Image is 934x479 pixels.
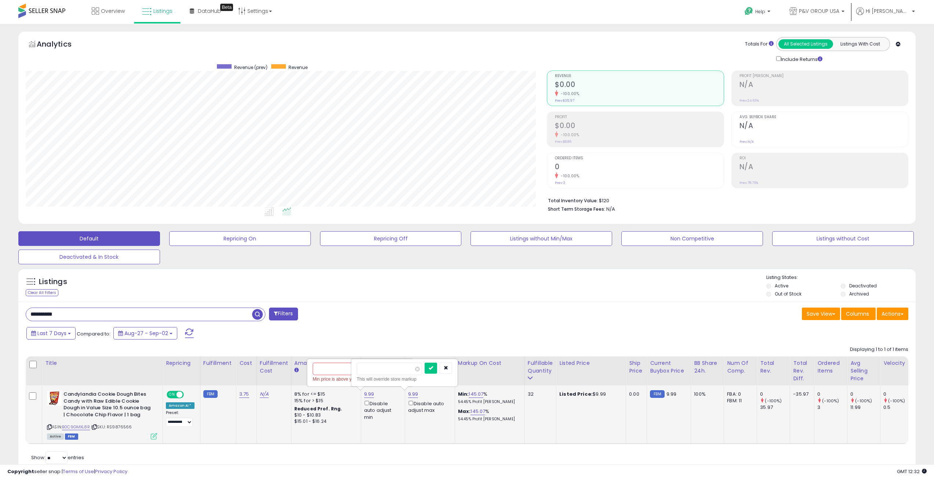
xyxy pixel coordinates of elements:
div: Ship Price [629,359,644,375]
a: 145.07 [470,408,485,415]
div: Total Rev. Diff. [793,359,811,382]
div: Total Rev. [760,359,787,375]
button: Listings without Cost [772,231,914,246]
p: 54.45% Profit [PERSON_NAME] [458,399,519,404]
div: FBA: 0 [727,391,751,398]
div: Markup on Cost [458,359,521,367]
a: 145.07 [469,391,483,398]
span: OFF [183,392,195,398]
div: Totals For [745,41,774,48]
span: Revenue [555,74,723,78]
small: (-100%) [822,398,839,404]
div: 15% for > $15 [294,398,355,404]
h2: N/A [739,163,908,173]
div: -35.97 [793,391,808,398]
img: 51oGccqfKCL._SL40_.jpg [47,391,62,406]
button: Save View [802,308,840,320]
button: Columns [841,308,876,320]
div: 0.5 [883,404,913,411]
button: All Selected Listings [778,39,833,49]
div: Ordered Items [817,359,844,375]
div: 0 [760,391,790,398]
div: Velocity [883,359,910,367]
span: Revenue [288,64,308,70]
div: 100% [694,391,718,398]
button: Default [18,231,160,246]
small: (-100%) [855,398,872,404]
div: Disable auto adjust max [408,399,449,414]
span: Columns [846,310,869,317]
span: P&V GROUP USA [799,7,839,15]
a: Terms of Use [63,468,94,475]
button: Last 7 Days [26,327,76,340]
b: Short Term Storage Fees: [548,206,605,212]
label: Deactivated [849,283,877,289]
small: (-100%) [765,398,782,404]
button: Non Competitive [621,231,763,246]
p: 54.45% Profit [PERSON_NAME] [458,417,519,422]
span: DataHub [198,7,221,15]
div: % [458,391,519,404]
a: Help [739,1,778,24]
div: Clear All Filters [26,289,58,296]
a: Hi [PERSON_NAME] [856,7,915,24]
div: Num of Comp. [727,359,754,375]
small: Prev: 3 [555,181,565,185]
div: $10 - $10.83 [294,412,355,418]
b: Total Inventory Value: [548,197,598,204]
label: Archived [849,291,869,297]
span: Help [755,8,765,15]
div: Include Returns [771,55,831,63]
th: The percentage added to the cost of goods (COGS) that forms the calculator for Min & Max prices. [455,356,524,385]
span: Profit [555,115,723,119]
h2: $0.00 [555,121,723,131]
div: Disable auto adjust min [364,399,399,421]
small: -100.00% [558,91,579,97]
a: 9.99 [408,391,418,398]
small: Prev: $8.86 [555,139,571,144]
h5: Listings [39,277,67,287]
span: All listings currently available for purchase on Amazon [47,433,64,440]
span: Listings [153,7,172,15]
a: 9.99 [364,391,374,398]
a: B0C9GMXL8R [62,424,90,430]
span: N/A [606,206,615,213]
div: 0 [850,391,880,398]
small: (-100%) [888,398,905,404]
small: Prev: 24.63% [739,98,759,103]
button: Listings With Cost [833,39,887,49]
div: 3 [817,404,847,411]
b: Reduced Prof. Rng. [294,406,342,412]
label: Active [775,283,788,289]
span: Hi [PERSON_NAME] [866,7,910,15]
div: Amazon AI * [166,402,195,409]
span: ON [167,392,177,398]
span: Avg. Buybox Share [739,115,908,119]
span: Show: entries [31,454,84,461]
div: Cost [239,359,254,367]
button: Filters [269,308,298,320]
h2: N/A [739,121,908,131]
b: Listed Price: [559,391,593,398]
div: Fulfillable Quantity [528,359,553,375]
span: Ordered Items [555,156,723,160]
label: Out of Stock [775,291,802,297]
h2: $0.00 [555,80,723,90]
div: 0 [817,391,847,398]
button: Actions [877,308,908,320]
small: FBM [203,390,218,398]
div: This will override store markup [357,375,452,383]
small: -100.00% [558,173,579,179]
a: 3.75 [239,391,249,398]
div: 35.97 [760,404,790,411]
div: Tooltip anchor [220,4,233,11]
h5: Analytics [37,39,86,51]
div: seller snap | | [7,468,127,475]
div: Avg Selling Price [850,359,877,382]
b: Max: [458,408,471,415]
div: Current Buybox Price [650,359,688,375]
span: | SKU: RS9876566 [91,424,132,430]
div: Fulfillment [203,359,233,367]
small: Prev: N/A [739,139,754,144]
b: Min: [458,391,469,398]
